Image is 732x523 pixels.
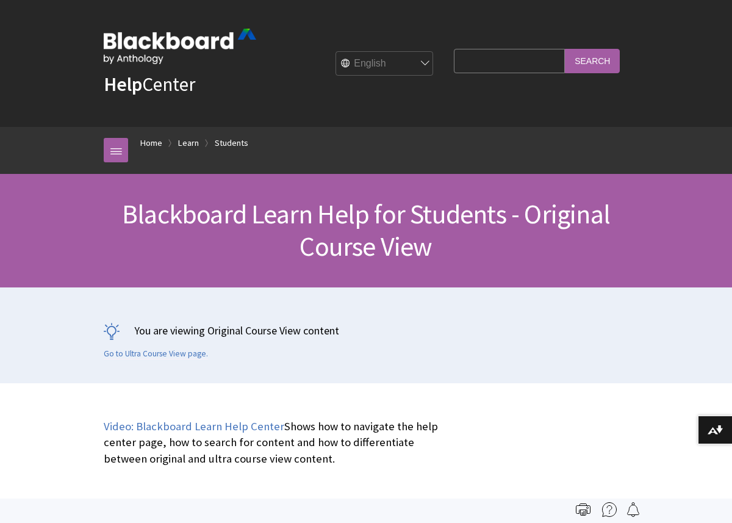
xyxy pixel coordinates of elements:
strong: Help [104,72,142,96]
select: Site Language Selector [336,52,434,76]
img: Print [576,502,590,517]
a: Video: Blackboard Learn Help Center [104,419,284,434]
span: Blackboard Learn Help for Students - Original Course View [122,197,610,263]
a: Home [140,135,162,151]
img: More help [602,502,617,517]
a: Learn [178,135,199,151]
a: Go to Ultra Course View page. [104,348,208,359]
a: Students [215,135,248,151]
img: Blackboard by Anthology [104,29,256,64]
img: Follow this page [626,502,640,517]
p: Shows how to navigate the help center page, how to search for content and how to differentiate be... [104,419,448,467]
a: HelpCenter [104,72,195,96]
input: Search [565,49,620,73]
p: You are viewing Original Course View content [104,323,628,338]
